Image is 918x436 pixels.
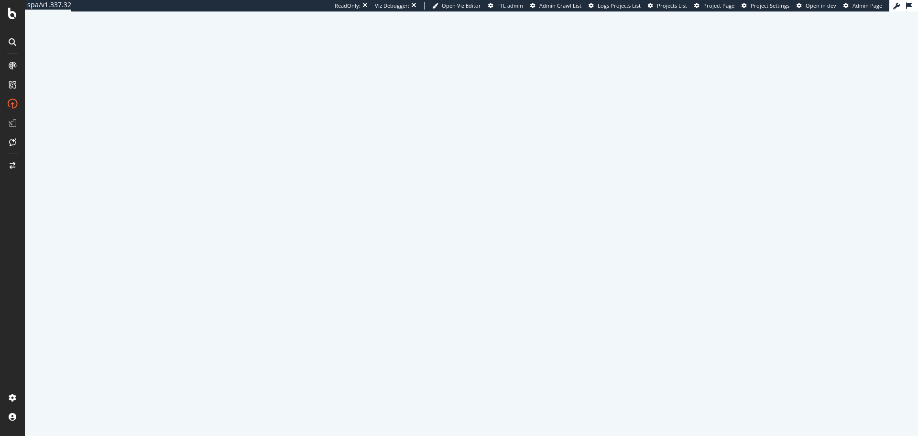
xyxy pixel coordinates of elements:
a: Project Settings [742,2,789,10]
a: Projects List [648,2,687,10]
span: Open in dev [806,2,836,9]
a: Project Page [694,2,734,10]
span: Projects List [657,2,687,9]
span: Admin Crawl List [539,2,581,9]
span: Open Viz Editor [442,2,481,9]
a: Admin Crawl List [530,2,581,10]
a: Open in dev [797,2,836,10]
div: animation [437,199,506,234]
a: Logs Projects List [589,2,641,10]
span: Project Page [703,2,734,9]
div: ReadOnly: [335,2,361,10]
a: FTL admin [488,2,523,10]
span: Logs Projects List [598,2,641,9]
a: Admin Page [843,2,882,10]
span: FTL admin [497,2,523,9]
a: Open Viz Editor [432,2,481,10]
span: Project Settings [751,2,789,9]
span: Admin Page [852,2,882,9]
div: Viz Debugger: [375,2,409,10]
